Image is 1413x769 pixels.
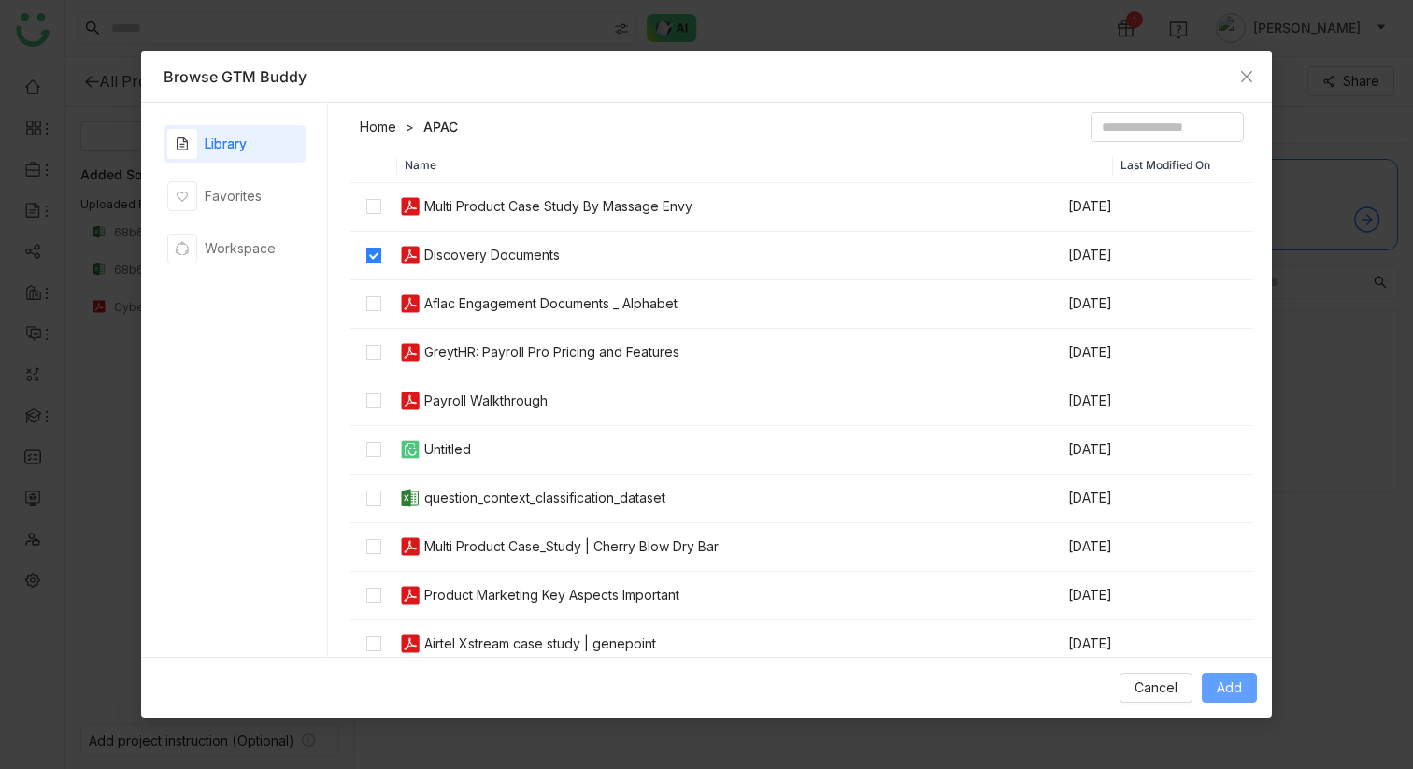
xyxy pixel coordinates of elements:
[1066,329,1206,377] td: [DATE]
[424,196,692,217] div: Multi Product Case Study By Massage Envy
[1066,523,1206,572] td: [DATE]
[424,342,679,363] div: GreytHR: Payroll Pro Pricing and Features
[399,195,421,218] img: pdf.svg
[399,341,421,363] img: pdf.svg
[164,66,1249,87] div: Browse GTM Buddy
[1120,673,1192,703] button: Cancel
[1066,620,1206,669] td: [DATE]
[399,487,421,509] img: xlsx.svg
[397,150,1113,183] th: Name
[1113,150,1253,183] th: Last Modified On
[424,439,471,460] div: Untitled
[424,536,719,557] div: Multi Product Case_Study | Cherry Blow Dry Bar
[1066,426,1206,475] td: [DATE]
[423,118,458,136] a: APAC
[205,238,276,259] div: Workspace
[360,118,396,136] a: Home
[399,292,421,315] img: pdf.svg
[424,391,548,411] div: Payroll Walkthrough
[399,390,421,412] img: pdf.svg
[424,634,656,654] div: Airtel Xstream case study | genepoint
[424,293,678,314] div: Aflac Engagement Documents _ Alphabet
[205,186,262,206] div: Favorites
[1202,673,1257,703] button: Add
[399,584,421,606] img: pdf.svg
[424,245,560,265] div: Discovery Documents
[1066,377,1206,426] td: [DATE]
[1066,183,1206,232] td: [DATE]
[1066,280,1206,329] td: [DATE]
[1135,677,1177,698] span: Cancel
[1066,475,1206,523] td: [DATE]
[424,585,679,605] div: Product Marketing Key Aspects Important
[399,438,421,461] img: paper.svg
[1221,51,1272,102] button: Close
[1217,677,1242,698] span: Add
[399,535,421,558] img: pdf.svg
[399,633,421,655] img: pdf.svg
[1066,572,1206,620] td: [DATE]
[1066,232,1206,280] td: [DATE]
[424,488,665,508] div: question_context_classification_dataset
[399,244,421,266] img: pdf.svg
[205,134,247,154] div: Library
